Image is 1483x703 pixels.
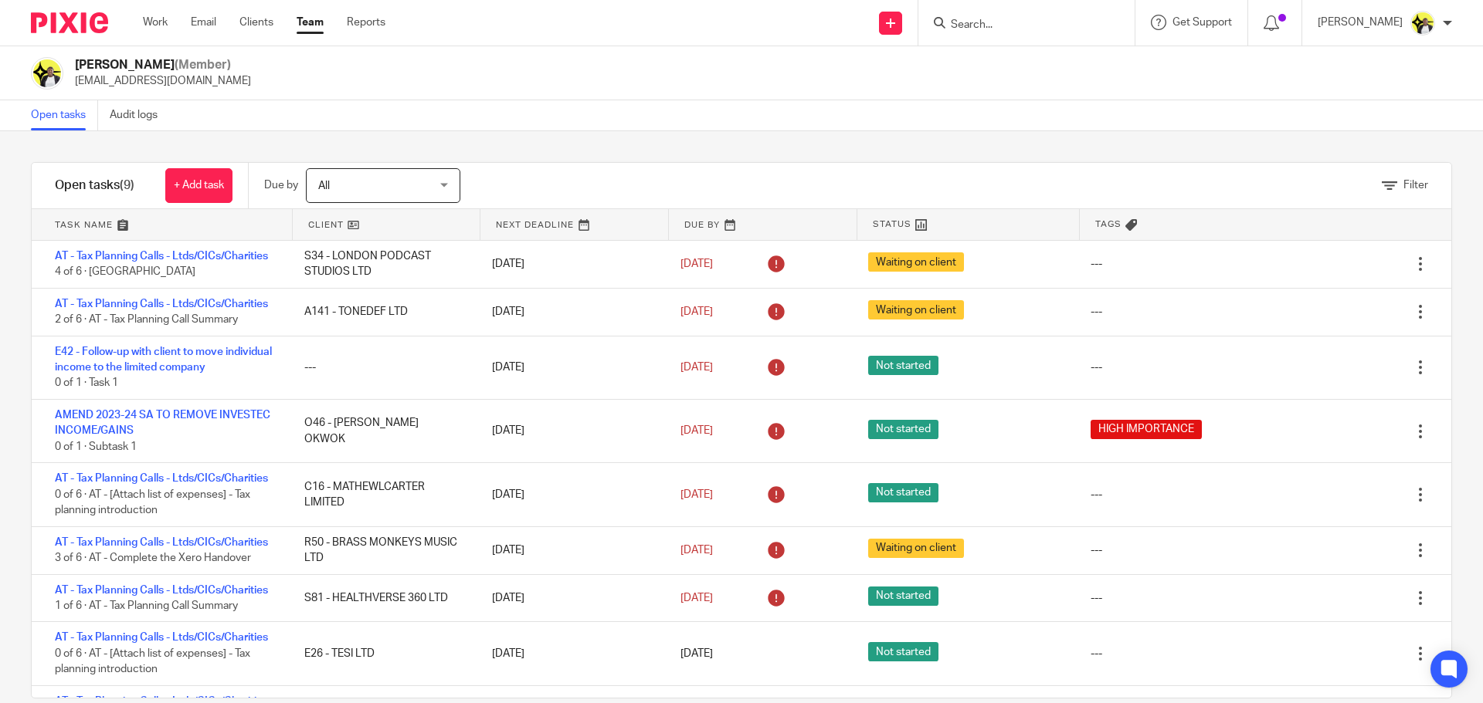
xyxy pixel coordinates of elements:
span: 2 of 6 · AT - Tax Planning Call Summary [55,314,238,325]
div: O46 - [PERSON_NAME] OKWOK [289,407,477,455]
span: Not started [868,356,938,375]
div: --- [1091,256,1102,272]
img: Carine-Starbridge.jpg [31,57,63,90]
span: Filter [1403,180,1428,191]
div: [DATE] [477,296,664,327]
span: Not started [868,586,938,606]
img: Pixie [31,12,108,33]
a: Audit logs [110,100,169,130]
p: [PERSON_NAME] [1318,15,1403,30]
div: --- [289,352,477,383]
span: 3 of 6 · AT - Complete the Xero Handover [55,553,251,563]
a: Team [297,15,324,30]
span: [DATE] [680,425,713,436]
a: AT - Tax Planning Calls - Ltds/CICs/Charities [55,299,268,309]
div: --- [1091,542,1102,558]
div: [DATE] [477,479,664,510]
a: E42 - Follow-up with client to move individual income to the limited company [55,346,272,373]
div: S81 - HEALTHVERSE 360 LTD [289,583,477,613]
a: AT - Tax Planning Calls - Ltds/CICs/Charities [55,632,268,643]
span: Waiting on client [868,300,964,319]
a: Email [191,15,216,30]
span: (Member) [175,59,231,71]
span: 4 of 6 · [GEOGRAPHIC_DATA] [55,267,195,278]
a: Reports [347,15,385,30]
div: --- [1091,304,1102,319]
span: 0 of 6 · AT - [Attach list of expenses] - Tax planning introduction [55,648,250,675]
span: HIGH IMPORTANCE [1091,420,1202,439]
div: S34 - LONDON PODCAST STUDIOS LTD [289,241,477,288]
div: --- [1091,487,1102,502]
a: AT - Tax Planning Calls - Ltds/CICs/Charities [55,585,268,596]
div: A141 - TONEDEF LTD [289,296,477,327]
div: [DATE] [477,583,664,613]
span: Waiting on client [868,539,964,558]
div: [DATE] [477,415,664,446]
div: --- [1091,590,1102,606]
div: --- [1091,360,1102,375]
div: --- [1091,646,1102,661]
div: [DATE] [477,535,664,566]
span: Not started [868,483,938,502]
div: C16 - MATHEWLCARTER LIMITED [289,471,477,519]
span: 0 of 1 · Subtask 1 [55,441,137,452]
p: [EMAIL_ADDRESS][DOMAIN_NAME] [75,73,251,89]
h1: Open tasks [55,177,134,194]
div: [DATE] [477,352,664,383]
span: [DATE] [680,593,713,603]
span: Tags [1095,218,1122,231]
span: 0 of 6 · AT - [Attach list of expenses] - Tax planning introduction [55,489,250,516]
span: Waiting on client [868,252,964,272]
p: Due by [264,177,298,193]
span: All [318,181,330,191]
span: 0 of 1 · Task 1 [55,378,118,389]
span: [DATE] [680,489,713,500]
h2: [PERSON_NAME] [75,57,251,73]
img: Carine-Starbridge.jpg [1410,11,1435,35]
div: R50 - BRASS MONKEYS MUSIC LTD [289,527,477,574]
a: Open tasks [31,100,98,130]
span: [DATE] [680,362,713,373]
span: 1 of 6 · AT - Tax Planning Call Summary [55,600,238,611]
span: [DATE] [680,648,713,659]
a: Work [143,15,168,30]
span: [DATE] [680,306,713,317]
a: AT - Tax Planning Calls - Ltds/CICs/Charities [55,251,268,262]
span: Get Support [1172,17,1232,28]
span: Not started [868,420,938,439]
span: Status [873,218,911,231]
div: E26 - TESI LTD [289,638,477,669]
div: [DATE] [477,248,664,279]
a: + Add task [165,168,232,203]
a: AT - Tax Planning Calls - Ltds/CICs/Charities [55,537,268,548]
span: [DATE] [680,259,713,269]
span: Not started [868,642,938,661]
a: Clients [239,15,273,30]
div: [DATE] [477,638,664,669]
a: AT - Tax Planning Calls - Ltds/CICs/Charities [55,473,268,484]
span: [DATE] [680,545,713,556]
span: (9) [120,179,134,191]
input: Search [949,19,1088,32]
a: AMEND 2023-24 SA TO REMOVE INVESTEC INCOME/GAINS [55,410,270,436]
